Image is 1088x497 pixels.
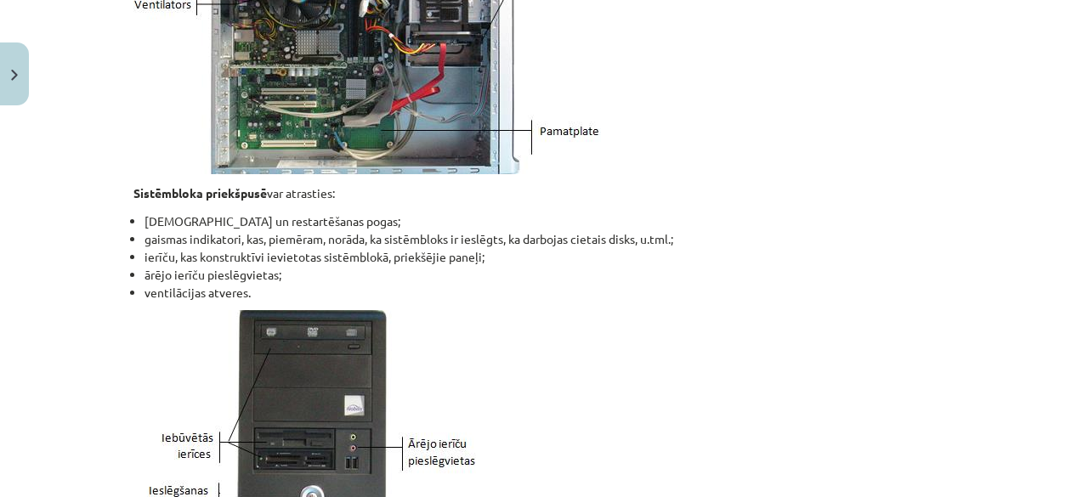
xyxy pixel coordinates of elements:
[144,230,955,248] li: gaismas indikatori, kas, piemēram, norāda, ka sistēmbloks ir ieslēgts, ka darbojas cietais disks,...
[133,185,267,200] strong: Sistēmbloka priekšpusē
[144,212,955,230] li: [DEMOGRAPHIC_DATA] un restartēšanas pogas;
[144,248,955,266] li: ierīču, kas konstruktīvi ievietotas sistēmblokā, priekšējie paneļi;
[144,284,955,302] li: ventilācijas atveres.
[133,184,955,202] p: var atrasties:
[144,266,955,284] li: ārējo ierīču pieslēgvietas;
[11,70,18,81] img: icon-close-lesson-0947bae3869378f0d4975bcd49f059093ad1ed9edebbc8119c70593378902aed.svg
